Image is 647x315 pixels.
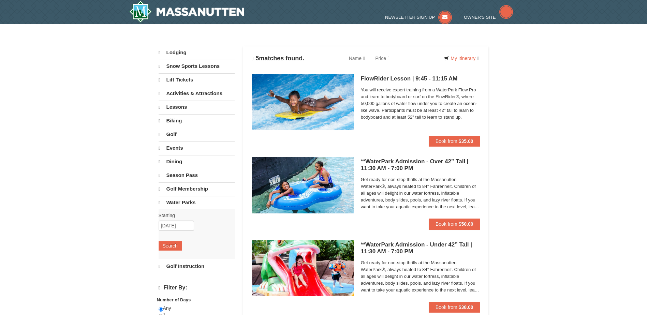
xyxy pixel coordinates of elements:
[159,169,235,182] a: Season Pass
[159,87,235,100] a: Activities & Attractions
[464,15,513,20] a: Owner's Site
[464,15,496,20] span: Owner's Site
[440,53,483,63] a: My Itinerary
[129,1,245,22] a: Massanutten Resort
[159,260,235,273] a: Golf Instruction
[159,128,235,141] a: Golf
[429,219,480,229] button: Book from $50.00
[344,51,370,65] a: Name
[252,157,354,213] img: 6619917-720-80b70c28.jpg
[436,221,457,227] span: Book from
[157,297,191,302] strong: Number of Days
[159,101,235,114] a: Lessons
[385,15,435,20] span: Newsletter Sign Up
[436,138,457,144] span: Book from
[159,141,235,154] a: Events
[159,73,235,86] a: Lift Tickets
[459,138,473,144] strong: $35.00
[370,51,395,65] a: Price
[361,259,480,294] span: Get ready for non-stop thrills at the Massanutten WaterPark®, always heated to 84° Fahrenheit. Ch...
[159,114,235,127] a: Biking
[361,87,480,121] span: You will receive expert training from a WaterPark Flow Pro and learn to bodyboard or surf on the ...
[385,15,452,20] a: Newsletter Sign Up
[459,221,473,227] strong: $50.00
[436,304,457,310] span: Book from
[252,74,354,130] img: 6619917-216-363963c7.jpg
[361,176,480,210] span: Get ready for non-stop thrills at the Massanutten WaterPark®, always heated to 84° Fahrenheit. Ch...
[159,241,182,251] button: Search
[159,285,235,291] h4: Filter By:
[361,158,480,172] h5: **WaterPark Admission - Over 42” Tall | 11:30 AM - 7:00 PM
[159,60,235,73] a: Snow Sports Lessons
[159,46,235,59] a: Lodging
[361,75,480,82] h5: FlowRider Lesson | 9:45 - 11:15 AM
[429,136,480,147] button: Book from $35.00
[159,212,230,219] label: Starting
[459,304,473,310] strong: $38.00
[159,182,235,195] a: Golf Membership
[429,302,480,313] button: Book from $38.00
[361,241,480,255] h5: **WaterPark Admission - Under 42” Tall | 11:30 AM - 7:00 PM
[252,240,354,296] img: 6619917-732-e1c471e4.jpg
[159,196,235,209] a: Water Parks
[129,1,245,22] img: Massanutten Resort Logo
[159,155,235,168] a: Dining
